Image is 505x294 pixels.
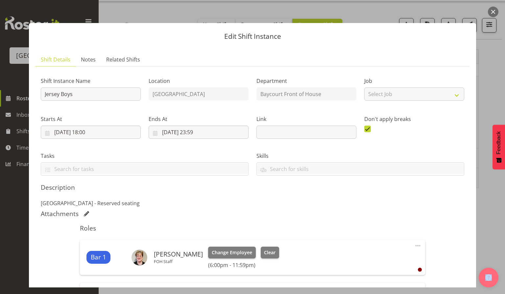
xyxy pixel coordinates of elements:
[41,164,248,174] input: Search for tasks
[485,274,492,281] img: help-xxl-2.png
[257,164,464,174] input: Search for skills
[41,87,141,101] input: Shift Instance Name
[149,115,249,123] label: Ends At
[208,262,279,268] h6: (6:00pm - 11:59pm)
[149,77,249,85] label: Location
[364,77,464,85] label: Job
[81,56,96,63] span: Notes
[41,199,464,207] p: [GEOGRAPHIC_DATA] - Reserved seating
[41,210,79,218] h5: Attachments
[36,33,469,40] p: Edit Shift Instance
[496,131,502,154] span: Feedback
[41,184,464,191] h5: Description
[208,247,256,258] button: Change Employee
[212,249,252,256] span: Change Employee
[91,253,106,262] span: Bar 1
[80,224,425,232] h5: Roles
[493,125,505,169] button: Feedback - Show survey
[154,259,203,264] p: FOH Staff
[149,126,249,139] input: Click to select...
[41,152,249,160] label: Tasks
[41,126,141,139] input: Click to select...
[418,268,422,272] div: User is clocked out
[256,77,356,85] label: Department
[364,115,464,123] label: Don't apply breaks
[41,115,141,123] label: Starts At
[264,249,276,256] span: Clear
[154,251,203,258] h6: [PERSON_NAME]
[261,247,279,258] button: Clear
[132,250,147,265] img: chris-darlington75c5593f9748220f2af2b84d1bade544.png
[256,152,464,160] label: Skills
[41,77,141,85] label: Shift Instance Name
[106,56,140,63] span: Related Shifts
[41,56,70,63] span: Shift Details
[256,115,356,123] label: Link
